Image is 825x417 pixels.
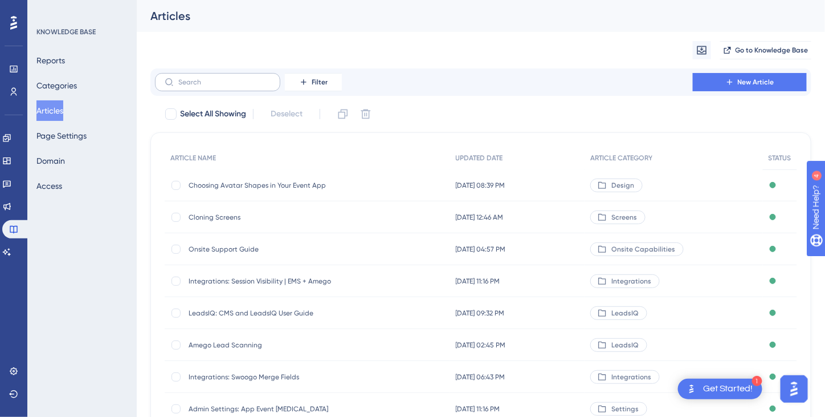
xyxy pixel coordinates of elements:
span: Integrations [611,373,651,382]
span: Onsite Support Guide [189,245,371,254]
span: Settings [611,404,639,414]
span: [DATE] 12:46 AM [456,213,504,222]
span: Deselect [271,107,303,121]
div: Get Started! [703,383,753,395]
span: LeadsIQ: CMS and LeadsIQ User Guide [189,309,371,318]
span: Onsite Capabilities [611,245,675,254]
span: [DATE] 06:43 PM [456,373,505,382]
div: Articles [150,8,783,24]
span: Cloning Screens [189,213,371,222]
span: Admin Settings: App Event [MEDICAL_DATA] [189,404,371,414]
span: STATUS [769,153,791,163]
span: Amego Lead Scanning [189,341,371,350]
img: launcher-image-alternative-text [685,382,699,396]
div: 4 [79,6,83,15]
button: Reports [36,50,65,71]
button: Domain [36,151,65,171]
button: Articles [36,100,63,121]
span: New Article [738,78,774,87]
span: Integrations [611,277,651,286]
span: Integrations: Swoogo Merge Fields [189,373,371,382]
span: Select All Showing [180,107,246,121]
span: [DATE] 11:16 PM [456,404,500,414]
span: Need Help? [27,3,71,17]
span: [DATE] 04:57 PM [456,245,506,254]
span: LeadsIQ [611,341,639,350]
span: [DATE] 02:45 PM [456,341,506,350]
span: [DATE] 11:16 PM [456,277,500,286]
button: Deselect [260,104,313,124]
div: 1 [752,376,762,386]
input: Search [178,78,271,86]
div: KNOWLEDGE BASE [36,27,96,37]
span: ARTICLE NAME [170,153,216,163]
span: Integrations: Session Visibility | EMS + Amego [189,277,371,286]
span: Filter [312,78,328,87]
span: Choosing Avatar Shapes in Your Event App [189,181,371,190]
button: Filter [285,73,342,91]
span: ARTICLE CATEGORY [590,153,652,163]
span: [DATE] 09:32 PM [456,309,505,318]
iframe: UserGuiding AI Assistant Launcher [777,372,811,406]
span: Screens [611,213,637,222]
span: Design [611,181,634,190]
button: Page Settings [36,125,87,146]
button: Categories [36,75,77,96]
button: New Article [693,73,807,91]
button: Access [36,176,62,196]
span: UPDATED DATE [456,153,503,163]
div: Open Get Started! checklist, remaining modules: 1 [678,379,762,399]
span: [DATE] 08:39 PM [456,181,505,190]
span: Go to Knowledge Base [736,46,808,55]
button: Go to Knowledge Base [720,41,811,59]
span: LeadsIQ [611,309,639,318]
